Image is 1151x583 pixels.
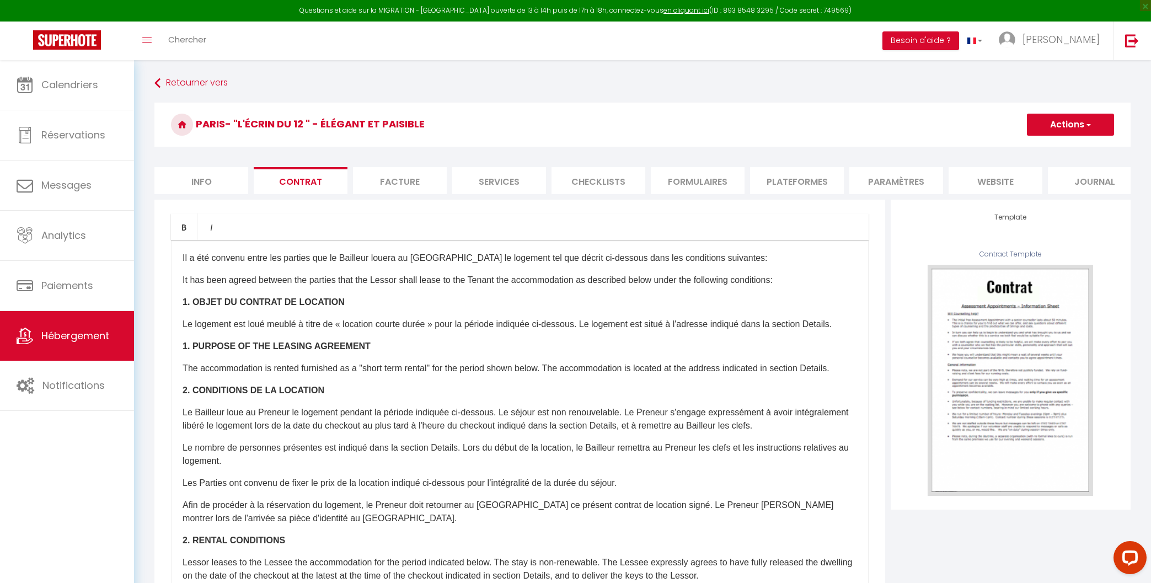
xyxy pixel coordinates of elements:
span: Analytics [41,228,86,242]
a: Chercher [160,22,215,60]
li: Plateformes [750,167,844,194]
img: Super Booking [33,30,101,50]
a: Bold [171,213,198,240]
li: Facture [353,167,447,194]
a: ... [PERSON_NAME] [991,22,1113,60]
p: Lessor leases to the Lessee the accommodation for the period indicated below. The stay is non-ren... [183,556,857,582]
a: en cliquant ici [663,6,709,15]
a: Retourner vers [154,73,1131,93]
li: Contrat [254,167,347,194]
p: Les Parties ont convenu de fixer le prix de la location indiqué ci-dessous pour l’intégralité de ... [183,477,857,490]
img: logout [1125,34,1139,47]
span: [PERSON_NAME] [1022,33,1100,46]
iframe: LiveChat chat widget [1105,537,1151,583]
p: Le Bailleur loue au Preneur le logement pendant la période indiquée ci-dessous. Le séjour est non... [183,406,857,432]
li: Services [452,167,546,194]
strong: 2. CONDITIONS DE LA LOCATION [183,386,324,395]
p: Afin de procéder à la réservation du logement, le Preneur doit retourner au [GEOGRAPHIC_DATA] ce ... [183,499,857,525]
p: It has been agreed between the parties that the Lessor shall lease to the Tenant the accommodatio... [183,274,857,287]
button: Actions [1027,114,1114,136]
span: Calendriers [41,78,98,92]
span: Chercher [168,34,206,45]
li: website [949,167,1042,194]
li: Checklists [552,167,645,194]
li: Info [154,167,248,194]
strong: 2. RENTAL CONDITIONS [183,536,285,545]
img: template-contract.png [928,265,1093,496]
h4: Template [907,213,1114,221]
span: Paiements [41,279,93,292]
li: Formulaires [651,167,745,194]
span: Notifications [42,378,105,392]
span: Messages [41,178,92,192]
button: Besoin d'aide ? [882,31,959,50]
span: Hébergement [41,329,109,343]
li: Journal [1048,167,1142,194]
li: Paramètres [849,167,943,194]
p: Le nombre de personnes présentes est indiqué dans la section Details. Lors du début de la locatio... [183,441,857,468]
div: Contract Template [907,249,1114,260]
strong: 1. OBJET DU CONTRAT DE LOCATION [183,297,345,307]
img: ... [999,31,1015,48]
a: Italic [198,213,224,240]
p: Le logement est loué meublé à titre de « location courte durée » pour la période indiquée ci-dess... [183,318,857,331]
h3: Paris- "L'écrin du 12 " - élégant et paisible [154,103,1131,147]
strong: 1. PURPOSE OF THE LEASING AGREEMENT [183,341,371,351]
p: The accommodation is rented furnished as a "short term rental" for the period shown below. The ac... [183,362,857,375]
p: ​Il a été convenu entre les parties que le Bailleur louera au [GEOGRAPHIC_DATA] le logement tel q... [183,252,857,265]
span: Réservations [41,128,105,142]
